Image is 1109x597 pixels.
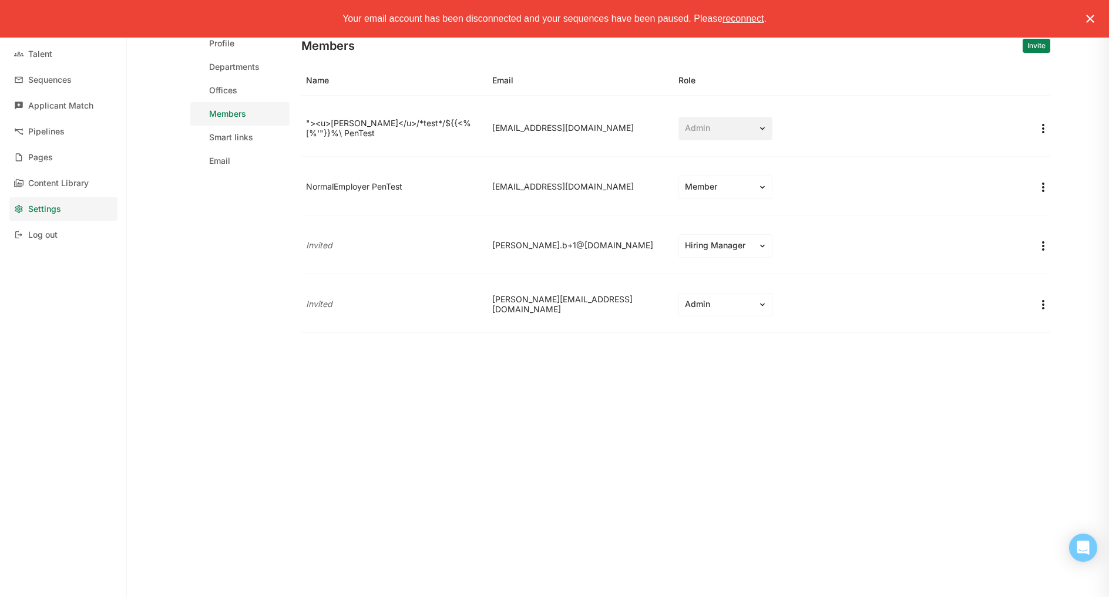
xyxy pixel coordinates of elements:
[306,240,332,250] span: Invited
[190,126,290,149] a: Smart links
[488,236,674,255] div: [PERSON_NAME].b+1@[DOMAIN_NAME]
[1036,298,1050,312] button: More options
[190,55,290,79] a: Departments
[28,127,65,137] div: Pipelines
[28,230,58,240] div: Log out
[685,182,752,192] div: Member
[190,32,290,55] a: Profile
[190,149,290,173] a: Email
[488,177,674,197] div: [EMAIL_ADDRESS][DOMAIN_NAME]
[301,32,355,60] div: Members
[209,86,237,96] div: Offices
[9,120,117,143] a: Pipelines
[1036,180,1050,194] button: More options
[685,241,752,251] div: Hiring Manager
[9,42,117,66] a: Talent
[301,114,488,143] div: "><u>[PERSON_NAME]</u>/*test*/${{<%[%'"}}%\ PenTest
[674,71,1036,90] div: Role
[190,102,290,126] a: Members
[9,94,117,117] a: Applicant Match
[1036,122,1050,136] button: More options
[1036,239,1050,253] button: More options
[28,101,93,111] div: Applicant Match
[28,204,61,214] div: Settings
[190,79,290,102] a: Offices
[9,68,117,92] a: Sequences
[209,39,234,49] div: Profile
[28,178,89,188] div: Content Library
[28,75,72,85] div: Sequences
[301,71,488,90] div: Name
[685,299,752,309] div: Admin
[488,290,674,319] div: [PERSON_NAME][EMAIL_ADDRESS][DOMAIN_NAME]
[209,62,260,72] div: Departments
[28,49,52,59] div: Talent
[1023,39,1050,53] button: Invite
[9,146,117,169] a: Pages
[764,14,766,23] span: .
[722,14,764,23] span: reconnect
[28,153,53,163] div: Pages
[209,109,246,119] div: Members
[488,119,674,138] div: [EMAIL_ADDRESS][DOMAIN_NAME]
[9,197,117,221] a: Settings
[9,171,117,195] a: Content Library
[342,14,722,23] span: Your email account has been disconnected and your sequences have been paused. Please
[209,133,253,143] div: Smart links
[301,177,488,197] div: NormalEmployer PenTest
[306,299,332,309] span: Invited
[209,156,230,166] div: Email
[1069,534,1097,562] div: Open Intercom Messenger
[488,71,674,90] div: Email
